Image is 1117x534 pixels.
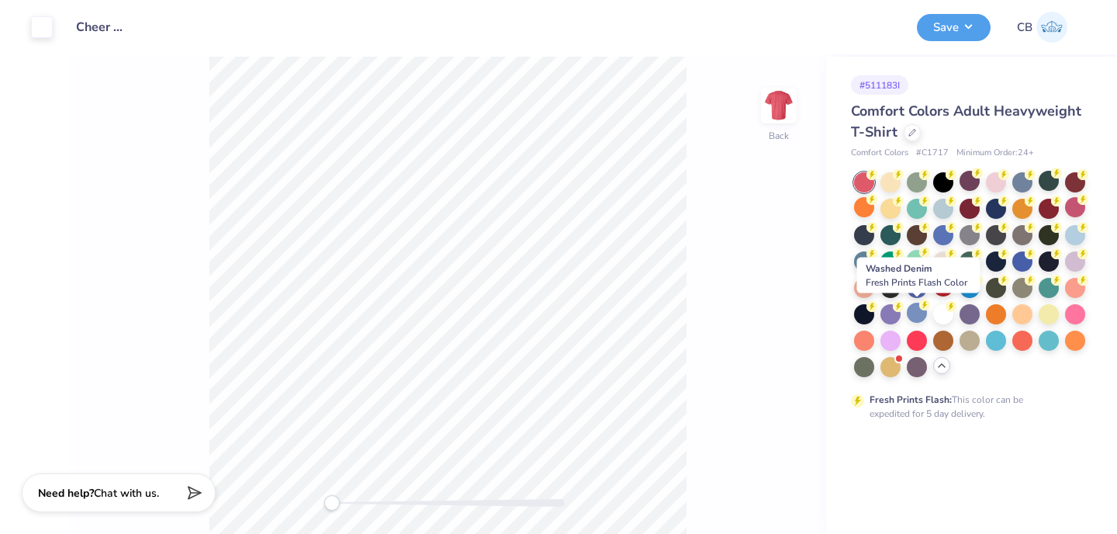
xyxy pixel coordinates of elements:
[870,394,952,406] strong: Fresh Prints Flash:
[851,75,908,95] div: # 511183I
[64,12,140,43] input: Untitled Design
[857,258,980,293] div: Washed Denim
[1010,12,1074,43] a: CB
[916,147,949,160] span: # C1717
[769,129,789,143] div: Back
[870,393,1060,421] div: This color can be expedited for 5 day delivery.
[94,486,159,501] span: Chat with us.
[851,102,1081,141] span: Comfort Colors Adult Heavyweight T-Shirt
[917,14,991,41] button: Save
[851,147,908,160] span: Comfort Colors
[763,90,794,121] img: Back
[956,147,1034,160] span: Minimum Order: 24 +
[38,486,94,501] strong: Need help?
[1017,19,1032,36] span: CB
[1036,12,1067,43] img: Caroline Beach
[324,495,340,511] div: Accessibility label
[866,276,967,289] span: Fresh Prints Flash Color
